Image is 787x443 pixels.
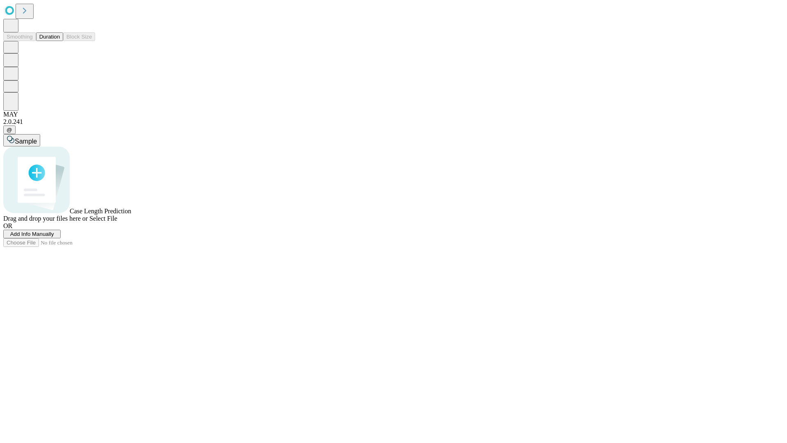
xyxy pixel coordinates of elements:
[10,231,54,237] span: Add Info Manually
[3,222,12,229] span: OR
[15,138,37,145] span: Sample
[63,32,95,41] button: Block Size
[36,32,63,41] button: Duration
[3,215,88,222] span: Drag and drop your files here or
[89,215,117,222] span: Select File
[3,126,16,134] button: @
[70,208,131,215] span: Case Length Prediction
[7,127,12,133] span: @
[3,32,36,41] button: Smoothing
[3,230,61,238] button: Add Info Manually
[3,111,784,118] div: MAY
[3,134,40,146] button: Sample
[3,118,784,126] div: 2.0.241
